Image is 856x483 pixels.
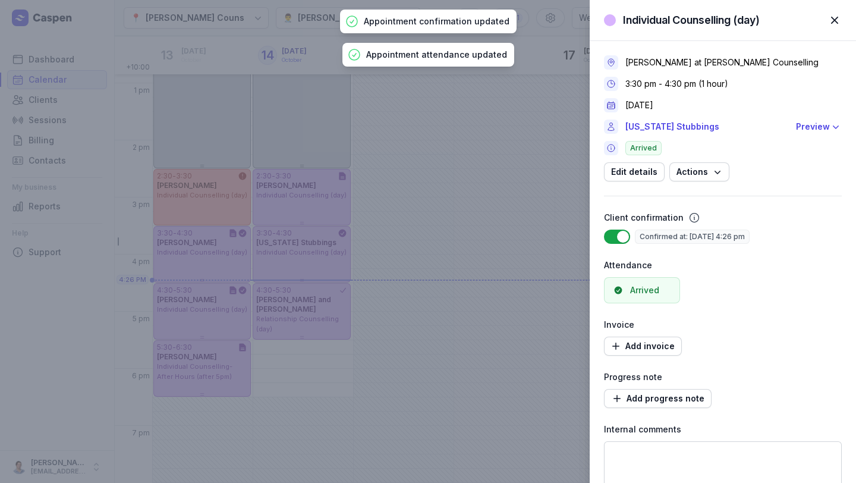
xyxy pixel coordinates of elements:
span: Edit details [611,165,657,179]
div: Preview [796,120,830,134]
button: Actions [669,162,729,181]
a: [US_STATE] Stubbings [625,120,789,134]
div: [DATE] [625,99,653,111]
div: Client confirmation [604,211,684,225]
span: Confirmed at: [DATE] 4:26 pm [635,230,750,244]
div: Attendance [604,258,842,272]
div: Arrived [630,284,659,296]
div: Invoice [604,318,842,332]
button: Preview [796,120,842,134]
span: Actions [676,165,722,179]
div: [PERSON_NAME] at [PERSON_NAME] Counselling [625,57,819,68]
div: Progress note [604,370,842,384]
div: Internal comments [604,422,842,437]
span: Add invoice [611,339,675,353]
span: Arrived [625,141,662,155]
div: Individual Counselling (day) [623,13,760,27]
div: 3:30 pm - 4:30 pm (1 hour) [625,78,728,90]
span: Add progress note [611,391,704,406]
button: Edit details [604,162,665,181]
